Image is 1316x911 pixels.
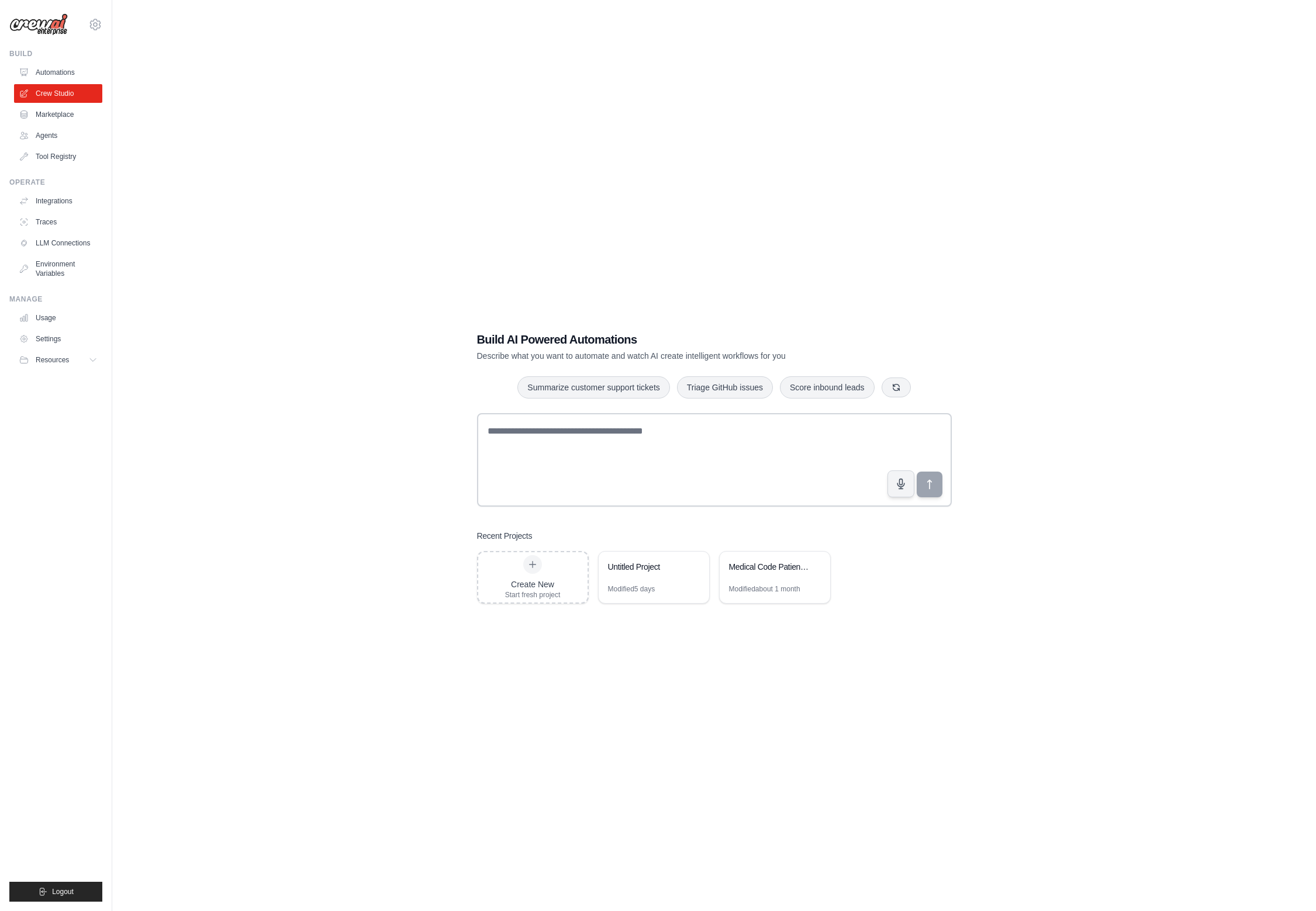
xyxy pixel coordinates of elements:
[729,561,809,573] div: Medical Code Patient Definition Analyzer
[14,234,102,252] a: LLM Connections
[505,590,561,600] div: Start fresh project
[14,147,102,166] a: Tool Registry
[14,213,102,231] a: Traces
[14,309,102,327] a: Usage
[477,530,533,542] h3: Recent Projects
[14,330,102,348] a: Settings
[9,295,102,304] div: Manage
[14,192,102,210] a: Integrations
[9,49,102,58] div: Build
[9,882,102,902] button: Logout
[52,887,74,896] span: Logout
[887,470,914,497] button: Click to speak your automation idea
[9,13,68,36] img: Logo
[14,126,102,145] a: Agents
[517,376,669,399] button: Summarize customer support tickets
[505,579,561,590] div: Create New
[729,584,800,594] div: Modified about 1 month
[780,376,875,399] button: Score inbound leads
[14,255,102,283] a: Environment Variables
[36,355,69,365] span: Resources
[14,105,102,124] a: Marketplace
[14,63,102,82] a: Automations
[9,178,102,187] div: Operate
[608,584,655,594] div: Modified 5 days
[477,331,870,348] h1: Build AI Powered Automations
[477,350,870,362] p: Describe what you want to automate and watch AI create intelligent workflows for you
[608,561,688,573] div: Untitled Project
[882,377,911,397] button: Get new suggestions
[677,376,773,399] button: Triage GitHub issues
[14,351,102,369] button: Resources
[14,84,102,103] a: Crew Studio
